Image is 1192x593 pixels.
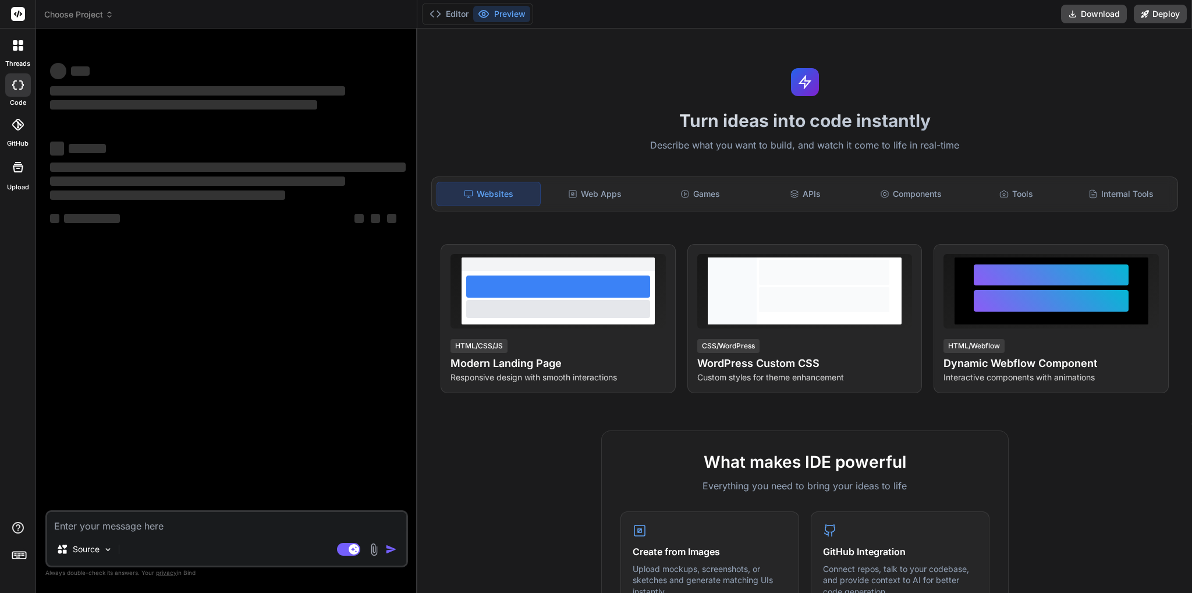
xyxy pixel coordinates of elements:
[354,214,364,223] span: ‌
[50,177,345,186] span: ‌
[1070,182,1173,206] div: Internal Tools
[64,214,120,223] span: ‌
[7,182,29,192] label: Upload
[50,163,406,172] span: ‌
[754,182,857,206] div: APIs
[424,138,1185,153] p: Describe what you want to build, and watch it come to life in real-time
[648,182,751,206] div: Games
[44,9,113,20] span: Choose Project
[697,355,913,372] h4: WordPress Custom CSS
[450,355,666,372] h4: Modern Landing Page
[371,214,380,223] span: ‌
[103,545,113,555] img: Pick Models
[50,63,66,79] span: ‌
[697,339,760,353] div: CSS/WordPress
[45,567,408,578] p: Always double-check its answers. Your in Bind
[859,182,962,206] div: Components
[1061,5,1127,23] button: Download
[69,144,106,153] span: ‌
[156,569,177,576] span: privacy
[473,6,530,22] button: Preview
[50,142,64,156] span: ‌
[71,66,90,76] span: ‌
[50,190,285,200] span: ‌
[450,372,666,383] p: Responsive design with smooth interactions
[425,6,473,22] button: Editor
[385,543,397,555] img: icon
[387,214,396,223] span: ‌
[620,479,989,493] p: Everything you need to bring your ideas to life
[943,355,1159,372] h4: Dynamic Webflow Component
[50,100,317,110] span: ‌
[620,450,989,474] h2: What makes IDE powerful
[50,214,59,223] span: ‌
[5,59,30,69] label: threads
[633,545,787,559] h4: Create from Images
[73,543,100,555] p: Source
[450,339,508,353] div: HTML/CSS/JS
[697,372,913,383] p: Custom styles for theme enhancement
[10,98,26,108] label: code
[943,339,1005,353] div: HTML/Webflow
[964,182,1067,206] div: Tools
[7,139,29,149] label: GitHub
[367,543,381,556] img: attachment
[823,545,977,559] h4: GitHub Integration
[424,110,1185,131] h1: Turn ideas into code instantly
[943,372,1159,383] p: Interactive components with animations
[437,182,541,206] div: Websites
[1134,5,1187,23] button: Deploy
[543,182,646,206] div: Web Apps
[50,86,345,96] span: ‌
